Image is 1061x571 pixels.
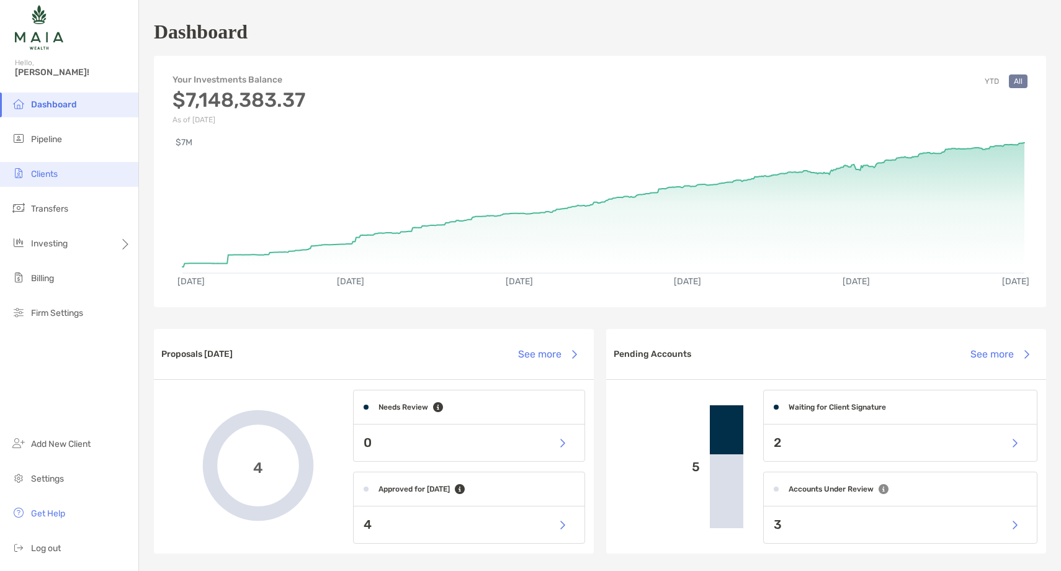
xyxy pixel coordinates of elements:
h3: Pending Accounts [614,349,691,359]
span: Billing [31,273,54,284]
p: As of [DATE] [172,115,305,124]
span: Dashboard [31,99,77,110]
h1: Dashboard [154,20,248,43]
p: 4 [364,517,372,533]
text: [DATE] [337,276,364,287]
span: Get Help [31,508,65,519]
span: Clients [31,169,58,179]
p: 5 [616,459,700,475]
img: billing icon [11,270,26,285]
img: clients icon [11,166,26,181]
span: Transfers [31,204,68,214]
text: [DATE] [177,276,205,287]
h3: $7,148,383.37 [172,88,305,112]
h4: Approved for [DATE] [378,485,450,493]
text: [DATE] [506,276,533,287]
span: Investing [31,238,68,249]
img: settings icon [11,470,26,485]
text: [DATE] [1002,276,1029,287]
button: YTD [980,74,1004,88]
h4: Accounts Under Review [789,485,874,493]
h3: Proposals [DATE] [161,349,233,359]
img: Zoe Logo [15,5,63,50]
button: See more [960,341,1039,368]
text: [DATE] [843,276,870,287]
button: See more [508,341,586,368]
img: get-help icon [11,505,26,520]
button: All [1009,74,1027,88]
p: 0 [364,435,372,451]
img: add_new_client icon [11,436,26,451]
span: Log out [31,543,61,554]
img: pipeline icon [11,131,26,146]
p: 3 [774,517,782,533]
span: Pipeline [31,134,62,145]
span: 4 [253,457,263,475]
h4: Needs Review [378,403,428,411]
h4: Waiting for Client Signature [789,403,886,411]
img: dashboard icon [11,96,26,111]
img: transfers icon [11,200,26,215]
h4: Your Investments Balance [172,74,305,85]
text: [DATE] [674,276,701,287]
span: Settings [31,474,64,484]
img: firm-settings icon [11,305,26,320]
img: investing icon [11,235,26,250]
img: logout icon [11,540,26,555]
text: $7M [176,137,192,148]
span: Add New Client [31,439,91,449]
span: Firm Settings [31,308,83,318]
span: [PERSON_NAME]! [15,67,131,78]
p: 2 [774,435,781,451]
